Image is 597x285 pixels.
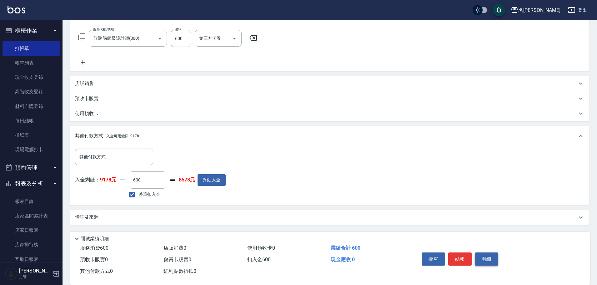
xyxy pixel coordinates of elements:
p: 入金剩餘： [75,177,116,183]
span: 其他付款方式 0 [80,268,113,274]
div: 使用預收卡 [70,106,589,121]
a: 每日結帳 [3,114,60,128]
span: 入金可用餘額: 9178 [106,134,139,138]
a: 打帳單 [3,41,60,56]
a: 互助日報表 [3,252,60,267]
div: 店販銷售 [70,76,589,91]
p: 使用預收卡 [75,110,98,117]
a: 材料自購登錄 [3,99,60,114]
a: 排班表 [3,128,60,142]
a: 帳單列表 [3,56,60,70]
p: 其他付款方式 [75,133,139,140]
button: Open [229,33,239,43]
img: Person [5,267,18,280]
span: 業績合計 600 [331,245,360,251]
span: 服務消費 600 [80,245,108,251]
a: 店家排行榜 [3,237,60,252]
p: 備註及來源 [75,214,98,221]
button: Open [155,33,165,43]
button: save [493,4,505,16]
button: 明細 [475,252,498,266]
p: 隱藏業績明細 [81,236,109,242]
p: 預收卡販賣 [75,95,98,102]
button: 結帳 [448,252,472,266]
label: 服務名稱/代號 [93,27,114,32]
a: 現金收支登錄 [3,70,60,84]
strong: 8578元 [179,177,195,183]
div: 備註及來源 [70,210,589,225]
button: 預約管理 [3,160,60,176]
div: 預收卡販賣 [70,91,589,106]
a: 報表目錄 [3,194,60,209]
img: Logo [8,6,25,13]
button: 櫃檯作業 [3,23,60,39]
span: 預收卡販賣 0 [80,257,108,262]
div: 名[PERSON_NAME] [518,6,560,14]
a: 高階收支登錄 [3,84,60,99]
strong: 9178元 [100,177,116,183]
button: 報表及分析 [3,176,60,192]
a: 店家區間累計表 [3,209,60,223]
span: 扣入金 600 [247,257,271,262]
button: 異動入金 [198,174,226,186]
button: 登出 [565,4,589,16]
h5: [PERSON_NAME] [19,268,51,274]
button: 掛單 [422,252,445,266]
span: 使用預收卡 0 [247,245,275,251]
div: 其他付款方式入金可用餘額: 9178 [70,126,589,146]
a: 現場電腦打卡 [3,142,60,157]
span: 會員卡販賣 0 [163,257,191,262]
button: 名[PERSON_NAME] [508,4,563,17]
p: 店販銷售 [75,80,94,87]
label: 價格 [175,27,182,32]
span: 整筆扣入金 [138,191,160,198]
p: 主管 [19,274,51,280]
a: 店家日報表 [3,223,60,237]
span: 現金應收 0 [331,257,355,262]
span: 紅利點數折抵 0 [163,268,196,274]
span: 店販消費 0 [163,245,186,251]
